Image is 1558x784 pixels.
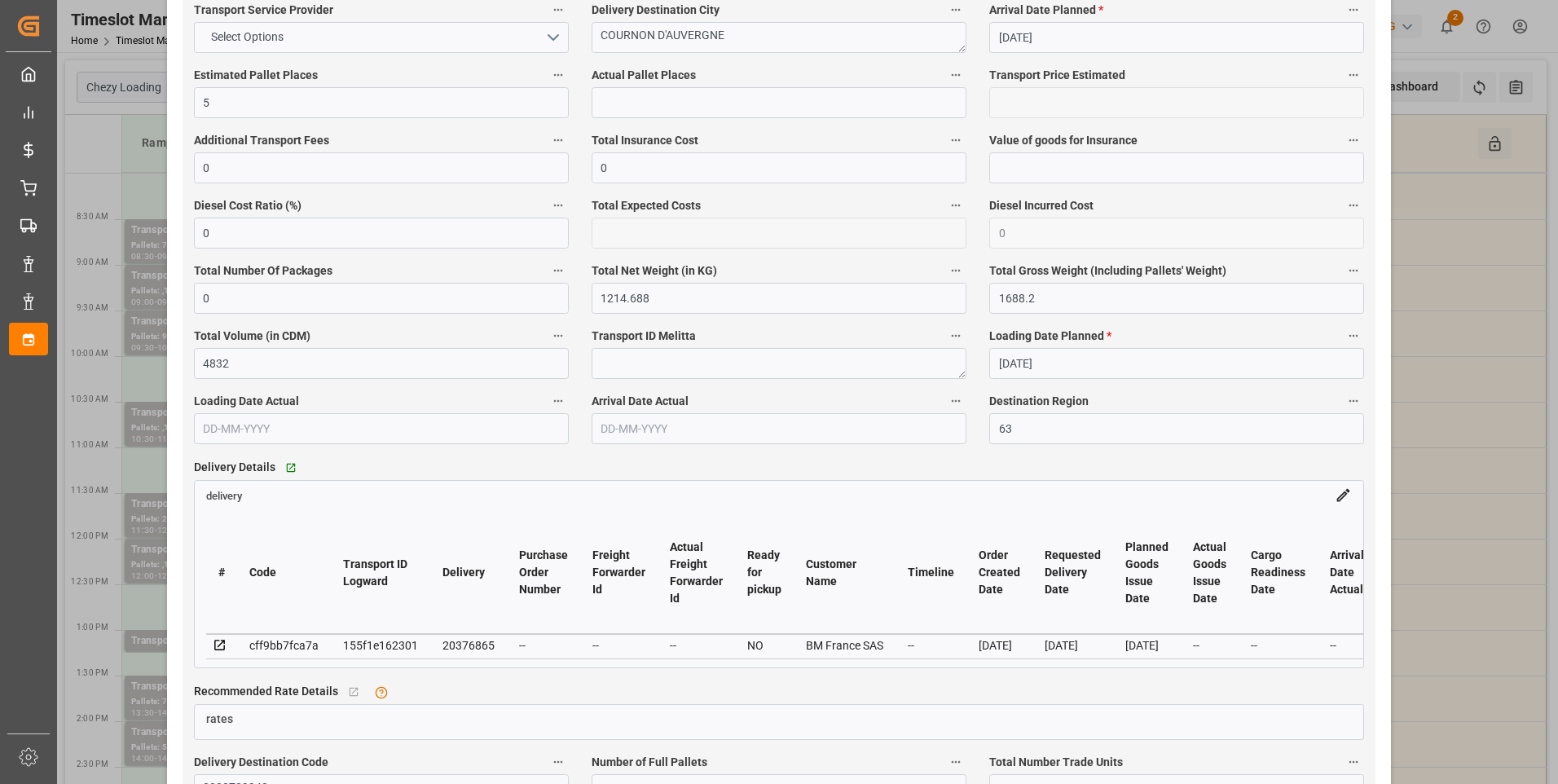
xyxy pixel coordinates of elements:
[1343,130,1364,151] button: Value of goods for Insurance
[1113,512,1181,634] th: Planned Goods Issue Date
[989,262,1226,280] span: Total Gross Weight (Including Pallets' Weight)
[206,512,237,634] th: #
[592,2,720,19] span: Delivery Destination City
[747,636,781,655] div: NO
[989,132,1138,149] span: Value of goods for Insurance
[343,636,418,655] div: 155f1e162301
[237,512,331,634] th: Code
[592,636,645,655] div: --
[194,328,310,345] span: Total Volume (in CDM)
[1239,512,1318,634] th: Cargo Readiness Date
[989,2,1103,19] span: Arrival Date Planned
[1032,512,1113,634] th: Requested Delivery Date
[194,67,318,84] span: Estimated Pallet Places
[194,754,328,771] span: Delivery Destination Code
[194,197,301,214] span: Diesel Cost Ratio (%)
[989,393,1089,410] span: Destination Region
[206,712,233,725] span: rates
[1318,512,1376,634] th: Arrival Date Actual
[592,197,701,214] span: Total Expected Costs
[908,636,954,655] div: --
[592,132,698,149] span: Total Insurance Cost
[1181,512,1239,634] th: Actual Goods Issue Date
[945,325,966,346] button: Transport ID Melitta
[989,328,1111,345] span: Loading Date Planned
[1343,195,1364,216] button: Diesel Incurred Cost
[658,512,735,634] th: Actual Freight Forwarder Id
[979,636,1020,655] div: [DATE]
[989,22,1364,53] input: DD-MM-YYYY
[430,512,507,634] th: Delivery
[507,512,580,634] th: Purchase Order Number
[548,751,569,773] button: Delivery Destination Code
[548,130,569,151] button: Additional Transport Fees
[1251,636,1305,655] div: --
[249,636,319,655] div: cff9bb7fca7a
[945,751,966,773] button: Number of Full Pallets
[592,413,966,444] input: DD-MM-YYYY
[735,512,794,634] th: Ready for pickup
[896,512,966,634] th: Timeline
[1045,636,1101,655] div: [DATE]
[592,22,966,53] textarea: COURNON D'AUVERGNE
[206,488,242,501] a: delivery
[1330,636,1364,655] div: --
[194,262,332,280] span: Total Number Of Packages
[548,195,569,216] button: Diesel Cost Ratio (%)
[1343,751,1364,773] button: Total Number Trade Units
[1343,64,1364,86] button: Transport Price Estimated
[194,459,275,476] span: Delivery Details
[194,413,569,444] input: DD-MM-YYYY
[203,29,292,46] span: Select Options
[442,636,495,655] div: 20376865
[548,64,569,86] button: Estimated Pallet Places
[194,2,333,19] span: Transport Service Provider
[194,683,338,700] span: Recommended Rate Details
[945,260,966,281] button: Total Net Weight (in KG)
[548,325,569,346] button: Total Volume (in CDM)
[1343,390,1364,412] button: Destination Region
[592,262,717,280] span: Total Net Weight (in KG)
[592,328,696,345] span: Transport ID Melitta
[989,754,1123,771] span: Total Number Trade Units
[1125,636,1168,655] div: [DATE]
[580,512,658,634] th: Freight Forwarder Id
[592,67,696,84] span: Actual Pallet Places
[592,393,689,410] span: Arrival Date Actual
[1193,636,1226,655] div: --
[548,390,569,412] button: Loading Date Actual
[945,390,966,412] button: Arrival Date Actual
[945,195,966,216] button: Total Expected Costs
[592,754,707,771] span: Number of Full Pallets
[1343,260,1364,281] button: Total Gross Weight (Including Pallets' Weight)
[945,64,966,86] button: Actual Pallet Places
[195,705,1364,728] a: rates
[794,512,896,634] th: Customer Name
[194,393,299,410] span: Loading Date Actual
[989,67,1125,84] span: Transport Price Estimated
[989,197,1094,214] span: Diesel Incurred Cost
[1343,325,1364,346] button: Loading Date Planned *
[331,512,430,634] th: Transport ID Logward
[966,512,1032,634] th: Order Created Date
[670,636,723,655] div: --
[519,636,568,655] div: --
[194,132,329,149] span: Additional Transport Fees
[989,348,1364,379] input: DD-MM-YYYY
[206,489,242,501] span: delivery
[548,260,569,281] button: Total Number Of Packages
[945,130,966,151] button: Total Insurance Cost
[194,22,569,53] button: open menu
[806,636,883,655] div: BM France SAS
